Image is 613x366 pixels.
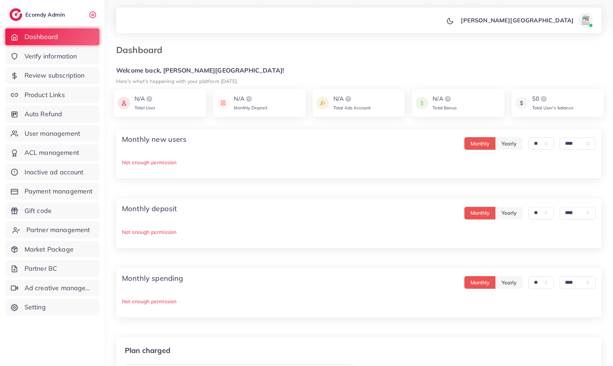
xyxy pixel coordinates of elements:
[25,11,67,18] h2: Ecomdy Admin
[234,105,267,110] span: Monthly Deposit
[461,16,574,25] p: [PERSON_NAME][GEOGRAPHIC_DATA]
[5,106,99,122] a: Auto Refund
[316,95,329,112] img: icon payment
[495,137,523,150] button: Yearly
[25,187,93,196] span: Payment management
[5,280,99,296] a: Ad creative management
[5,87,99,103] a: Product Links
[116,67,601,74] h5: Welcome back, [PERSON_NAME][GEOGRAPHIC_DATA]!
[145,95,154,103] img: logo
[25,90,65,100] span: Product Links
[333,95,371,103] div: N/A
[25,148,79,157] span: ACL management
[25,206,52,215] span: Gift code
[116,45,168,55] h3: Dashboard
[532,105,574,110] span: Total User’s balance
[125,346,353,355] p: Plan charged
[25,129,80,138] span: User management
[464,207,496,219] button: Monthly
[234,95,267,103] div: N/A
[333,105,371,110] span: Total Ads Account
[5,164,99,180] a: Inactive ad account
[25,264,57,273] span: Partner BC
[5,202,99,219] a: Gift code
[532,95,574,103] div: $0
[5,241,99,258] a: Market Package
[433,105,457,110] span: Total Bonus
[25,283,94,293] span: Ad creative management
[5,67,99,84] a: Review subscription
[135,95,156,103] div: N/A
[25,109,62,119] span: Auto Refund
[122,228,596,236] p: Not enough permission
[25,302,46,312] span: Setting
[5,48,99,65] a: Verify information
[464,276,496,289] button: Monthly
[26,225,90,235] span: Partner management
[122,135,187,144] h4: Monthly new users
[443,95,452,103] img: logo
[135,105,156,110] span: Total User
[122,274,183,283] h4: Monthly spending
[344,95,353,103] img: logo
[515,95,528,112] img: icon payment
[25,245,74,254] span: Market Package
[5,183,99,200] a: Payment management
[217,95,229,112] img: icon payment
[122,297,596,306] p: Not enough permission
[122,204,177,213] h4: Monthly deposit
[245,95,253,103] img: logo
[464,137,496,150] button: Monthly
[5,144,99,161] a: ACL management
[5,222,99,238] a: Partner management
[457,13,596,27] a: [PERSON_NAME][GEOGRAPHIC_DATA]avatar
[5,125,99,142] a: User management
[25,167,84,177] span: Inactive ad account
[5,299,99,315] a: Setting
[5,260,99,277] a: Partner BC
[416,95,428,112] img: icon payment
[539,95,548,103] img: logo
[116,78,238,84] small: Here's what's happening with your platform [DATE].
[25,32,58,42] span: Dashboard
[495,276,523,289] button: Yearly
[5,29,99,45] a: Dashboard
[9,8,67,21] a: logoEcomdy Admin
[118,95,130,112] img: icon payment
[25,52,77,61] span: Verify information
[122,158,596,167] p: Not enough permission
[495,207,523,219] button: Yearly
[25,71,85,80] span: Review subscription
[433,95,457,103] div: N/A
[9,8,22,21] img: logo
